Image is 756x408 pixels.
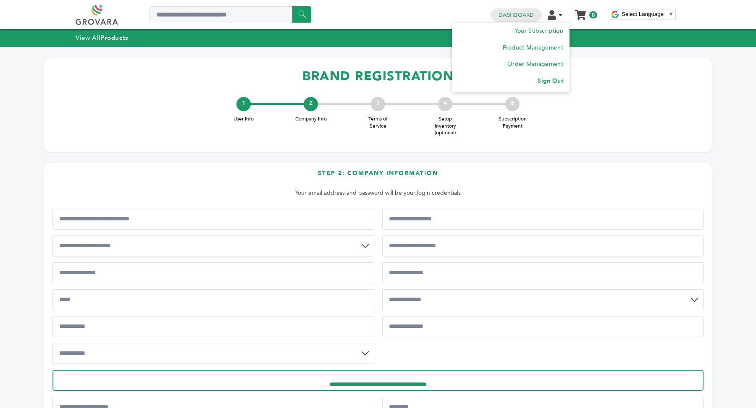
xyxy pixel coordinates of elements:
strong: Products [100,34,128,42]
a: Your Subscription [514,27,563,35]
input: City* [52,289,374,310]
input: Company Website* [382,316,704,337]
input: Postal Code* [52,316,374,337]
a: Product Management [503,44,563,52]
span: 0 [589,11,597,18]
span: Select Language [622,11,664,17]
a: My Cart [576,8,585,16]
h1: BRAND REGISTRATION [52,64,703,89]
input: Street Address 1* [52,262,374,283]
input: Business Phone Number* [382,235,704,256]
div: 5 [505,97,520,111]
a: Dashboard [499,11,534,19]
a: Order Management [507,60,563,68]
span: Subscription Payment [496,115,529,130]
span: Company Info [294,115,328,123]
div: 4 [438,97,452,111]
input: Street Address 2 [382,262,704,283]
span: Terms of Service [361,115,395,130]
a: Select Language​ [622,11,674,17]
div: 2 [304,97,318,111]
input: Search a product or brand... [150,6,311,23]
p: Your email address and password will be your login credentials [57,188,699,198]
span: ▼ [668,11,674,17]
div: 1 [236,97,251,111]
div: 3 [371,97,385,111]
input: Business Name/Company Legal Name* [52,209,374,230]
input: Business Tax ID/EIN* [382,209,704,230]
h3: Step 2: Company Information [52,169,703,184]
a: View AllProducts [76,34,129,42]
span: Setup Inventory (optional) [428,115,462,136]
a: Sign Out [538,77,563,85]
span: User Info [227,115,260,123]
